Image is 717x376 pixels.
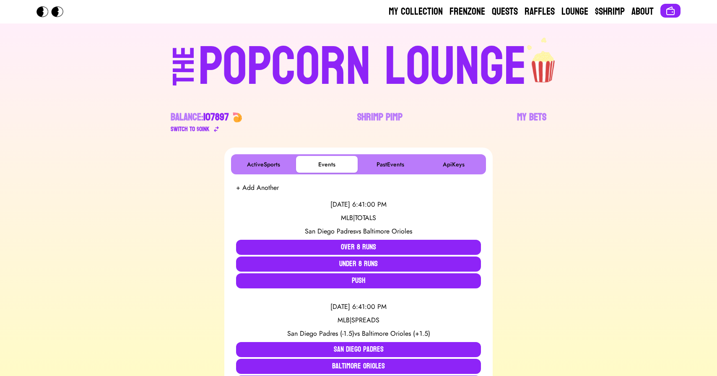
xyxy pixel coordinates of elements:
[595,5,625,18] a: $Shrimp
[198,40,527,94] div: POPCORN LOUNGE
[449,5,485,18] a: Frenzone
[236,257,481,272] button: Under 8 Runs
[236,200,481,210] div: [DATE] 6:41:00 PM
[203,108,229,126] span: 107897
[236,315,481,325] div: MLB | SPREADS
[287,329,354,338] span: San Diego Padres (-1.5)
[305,226,356,236] span: San Diego Padres
[492,5,518,18] a: Quests
[517,111,546,134] a: My Bets
[236,183,279,193] button: + Add Another
[362,329,430,338] span: Baltimore Orioles (+1.5)
[631,5,654,18] a: About
[233,156,294,173] button: ActiveSports
[665,6,675,16] img: Connect wallet
[232,112,242,122] img: 🍤
[363,226,412,236] span: Baltimore Orioles
[236,273,481,288] button: Push
[169,47,199,102] div: THE
[236,302,481,312] div: [DATE] 6:41:00 PM
[236,240,481,255] button: Over 8 Runs
[100,37,617,94] a: THEPOPCORN LOUNGEpopcorn
[236,213,481,223] div: MLB | TOTALS
[357,111,403,134] a: Shrimp Pimp
[527,37,561,84] img: popcorn
[171,111,229,124] div: Balance:
[389,5,443,18] a: My Collection
[236,329,481,339] div: vs
[236,342,481,357] button: San Diego Padres
[423,156,484,173] button: ApiKeys
[525,5,555,18] a: Raffles
[36,6,70,17] img: Popcorn
[171,124,210,134] div: Switch to $ OINK
[359,156,421,173] button: PastEvents
[561,5,588,18] a: Lounge
[236,359,481,374] button: Baltimore Orioles
[236,226,481,236] div: vs
[296,156,358,173] button: Events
